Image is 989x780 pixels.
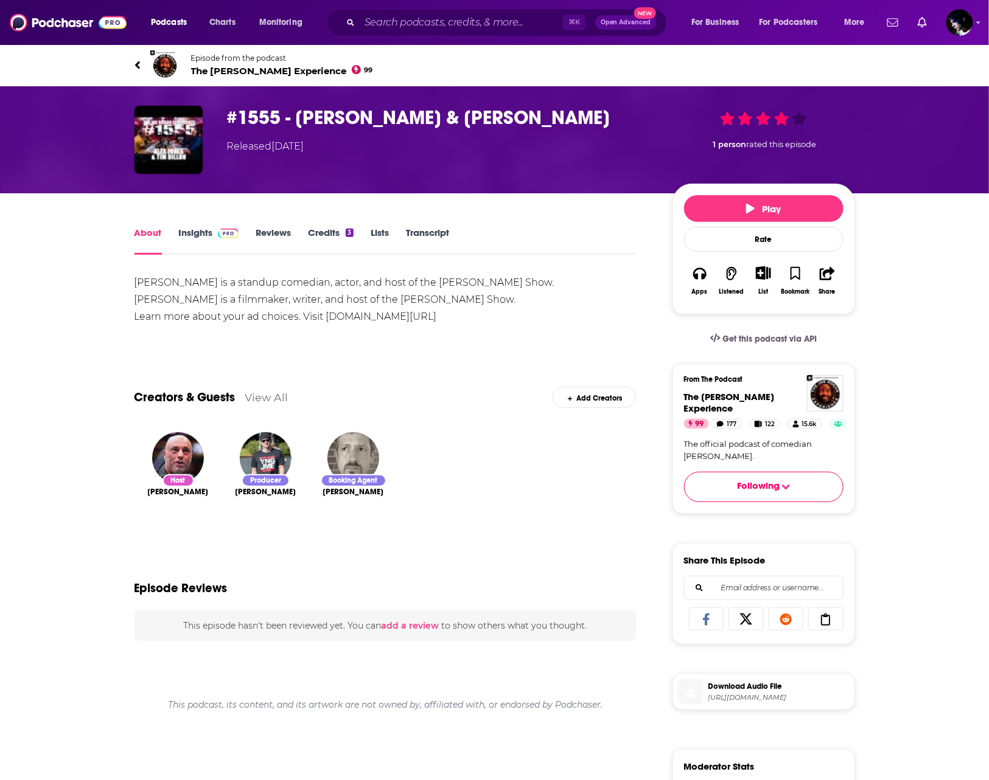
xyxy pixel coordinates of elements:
[802,418,817,430] span: 15.6k
[135,50,855,80] a: The Joe Rogan ExperienceEpisode from the podcastThe [PERSON_NAME] Experience99
[150,50,180,80] img: The Joe Rogan Experience
[148,487,209,497] span: [PERSON_NAME]
[749,419,780,429] a: 122
[708,693,850,702] span: https://traffic.megaphone.fm/GLT3700866243.mp3?updated=1707794656
[245,391,288,404] a: View All
[684,419,709,429] a: 99
[259,14,302,31] span: Monitoring
[788,419,822,429] a: 15.6k
[747,258,779,303] div: Show More ButtonList
[836,13,880,32] button: open menu
[780,258,811,303] button: Bookmark
[760,14,818,31] span: For Podcasters
[711,419,742,429] a: 177
[152,432,204,484] img: Joe Rogan
[227,106,653,129] h1: #1555 - Alex Jones & Tim Dillon
[595,15,657,30] button: Open AdvancedNew
[142,13,203,32] button: open menu
[308,227,353,255] a: Credits3
[10,11,127,34] img: Podchaser - Follow, Share and Rate Podcasts
[218,229,239,238] img: Podchaser Pro
[701,324,827,354] a: Get this podcast via API
[323,487,384,497] a: Matt Staggs
[135,227,162,255] a: About
[183,620,587,631] span: This episode hasn't been reviewed yet. You can to show others what you thought.
[135,689,637,720] div: This podcast, its content, and its artwork are not owned by, affiliated with, or endorsed by Podc...
[327,432,379,484] img: Matt Staggs
[946,9,973,36] img: User Profile
[256,227,291,255] a: Reviews
[765,418,775,430] span: 122
[769,607,804,630] a: Share on Reddit
[727,418,736,430] span: 177
[722,334,817,344] span: Get this podcast via API
[179,227,239,255] a: InsightsPodchaser Pro
[321,474,386,487] div: Booking Agent
[746,140,816,149] span: rated this episode
[151,14,187,31] span: Podcasts
[684,391,775,414] a: The Joe Rogan Experience
[236,487,296,497] span: [PERSON_NAME]
[819,288,836,295] div: Share
[684,761,755,772] h3: Moderator Stats
[135,274,637,325] div: [PERSON_NAME] is a standup comedian, actor, and host of the [PERSON_NAME] Show. [PERSON_NAME] is ...
[844,14,865,31] span: More
[719,288,744,295] div: Listened
[751,266,776,280] button: Show More Button
[684,472,844,502] button: Following
[201,13,243,32] a: Charts
[752,13,836,32] button: open menu
[729,607,764,630] a: Share on X/Twitter
[678,679,850,705] a: Download Audio File[URL][DOMAIN_NAME]
[737,480,780,495] span: Following
[236,487,296,497] a: Jamie Vernon
[148,487,209,497] a: Joe Rogan
[684,554,766,566] h3: Share This Episode
[946,9,973,36] button: Show profile menu
[716,258,747,303] button: Listened
[338,9,679,36] div: Search podcasts, credits, & more...
[691,14,739,31] span: For Business
[811,258,843,303] button: Share
[694,576,833,599] input: Email address or username...
[242,474,290,487] div: Producer
[251,13,318,32] button: open menu
[759,288,769,295] div: List
[689,607,724,630] a: Share on Facebook
[601,19,651,26] span: Open Advanced
[808,607,844,630] a: Copy Link
[683,13,755,32] button: open menu
[209,14,236,31] span: Charts
[191,53,373,63] span: Episode from the podcast
[563,15,585,30] span: ⌘ K
[135,581,228,596] h3: Episode Reviews
[135,106,203,174] a: #1555 - Alex Jones & Tim Dillon
[360,13,563,32] input: Search podcasts, credits, & more...
[781,288,809,295] div: Bookmark
[696,418,704,430] span: 99
[346,229,353,237] div: 3
[240,432,292,484] img: Jamie Vernon
[135,390,236,405] a: Creators & Guests
[406,227,449,255] a: Transcript
[553,387,636,408] div: Add Creators
[163,474,194,487] div: Host
[684,227,844,252] div: Rate
[882,12,903,33] a: Show notifications dropdown
[692,288,708,295] div: Apps
[807,375,844,412] img: The Joe Rogan Experience
[946,9,973,36] span: Logged in as zreese
[684,195,844,222] button: Play
[708,681,850,692] span: Download Audio File
[713,140,746,149] span: 1 person
[684,375,834,384] h3: From The Podcast
[191,65,373,77] span: The [PERSON_NAME] Experience
[684,391,775,414] span: The [PERSON_NAME] Experience
[364,67,372,73] span: 99
[227,139,304,154] div: Released [DATE]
